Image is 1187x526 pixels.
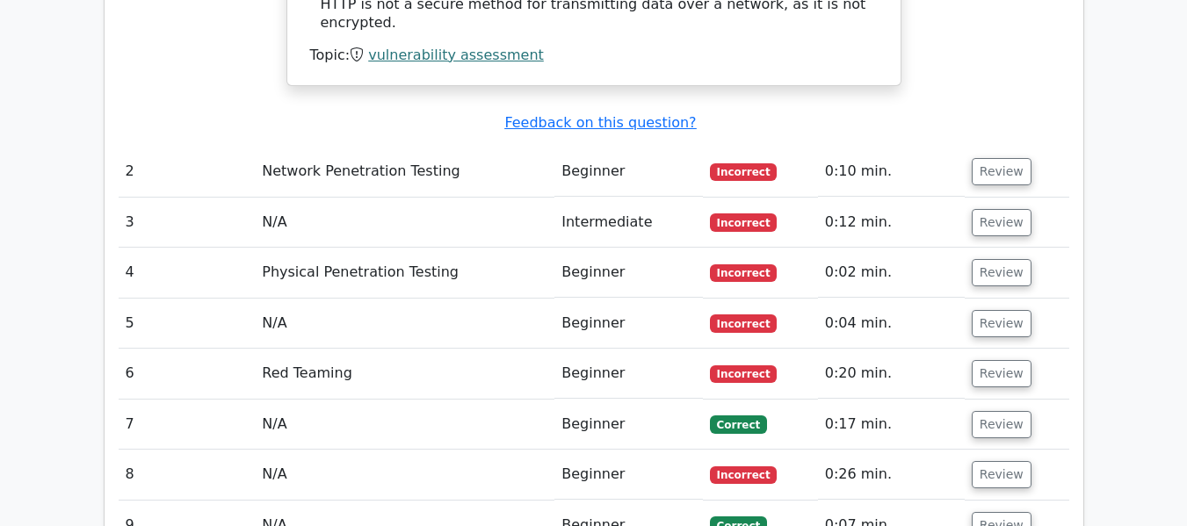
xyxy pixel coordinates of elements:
[710,466,778,484] span: Incorrect
[818,349,965,399] td: 0:20 min.
[504,114,696,131] a: Feedback on this question?
[255,299,554,349] td: N/A
[119,198,256,248] td: 3
[255,198,554,248] td: N/A
[554,450,702,500] td: Beginner
[255,248,554,298] td: Physical Penetration Testing
[972,209,1031,236] button: Review
[972,360,1031,387] button: Review
[710,163,778,181] span: Incorrect
[972,411,1031,438] button: Review
[710,314,778,332] span: Incorrect
[818,147,965,197] td: 0:10 min.
[255,450,554,500] td: N/A
[119,349,256,399] td: 6
[119,147,256,197] td: 2
[554,248,702,298] td: Beginner
[818,198,965,248] td: 0:12 min.
[710,415,767,433] span: Correct
[554,299,702,349] td: Beginner
[818,248,965,298] td: 0:02 min.
[710,213,778,231] span: Incorrect
[255,349,554,399] td: Red Teaming
[710,264,778,282] span: Incorrect
[119,248,256,298] td: 4
[710,365,778,383] span: Incorrect
[119,400,256,450] td: 7
[310,47,878,65] div: Topic:
[818,400,965,450] td: 0:17 min.
[554,198,702,248] td: Intermediate
[119,299,256,349] td: 5
[972,461,1031,488] button: Review
[554,349,702,399] td: Beginner
[818,450,965,500] td: 0:26 min.
[972,310,1031,337] button: Review
[255,400,554,450] td: N/A
[972,259,1031,286] button: Review
[818,299,965,349] td: 0:04 min.
[972,158,1031,185] button: Review
[119,450,256,500] td: 8
[554,147,702,197] td: Beginner
[554,400,702,450] td: Beginner
[368,47,544,63] a: vulnerability assessment
[255,147,554,197] td: Network Penetration Testing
